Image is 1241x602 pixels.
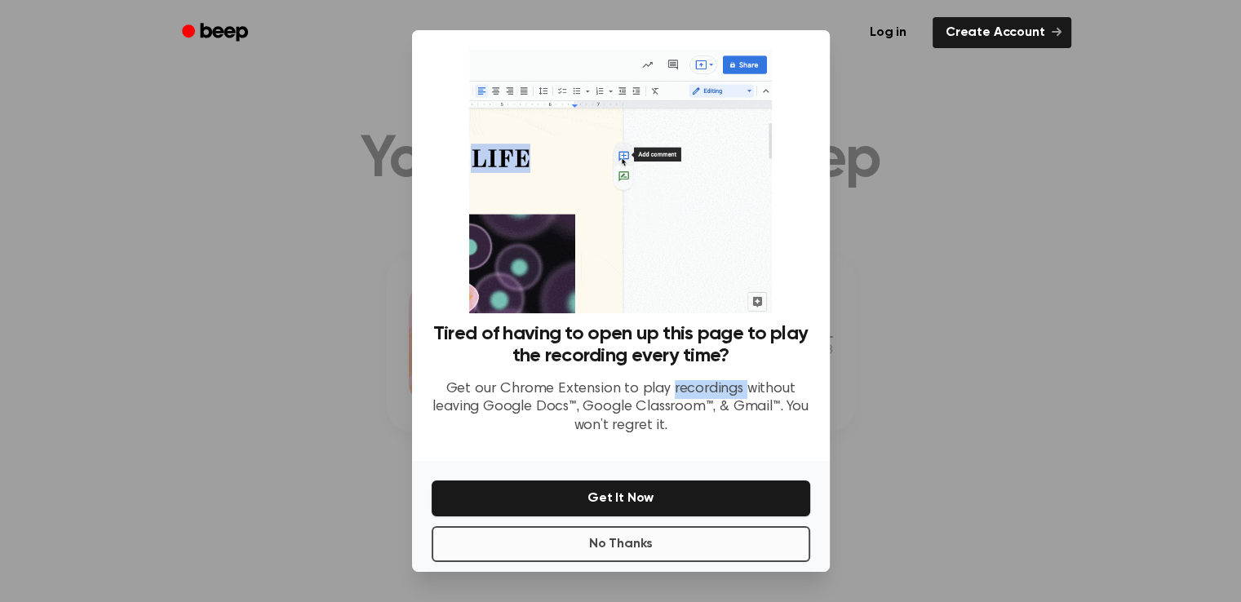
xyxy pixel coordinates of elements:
[432,526,810,562] button: No Thanks
[469,50,772,313] img: Beep extension in action
[432,380,810,436] p: Get our Chrome Extension to play recordings without leaving Google Docs™, Google Classroom™, & Gm...
[432,323,810,367] h3: Tired of having to open up this page to play the recording every time?
[933,17,1071,48] a: Create Account
[171,17,263,49] a: Beep
[853,14,923,51] a: Log in
[432,480,810,516] button: Get It Now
